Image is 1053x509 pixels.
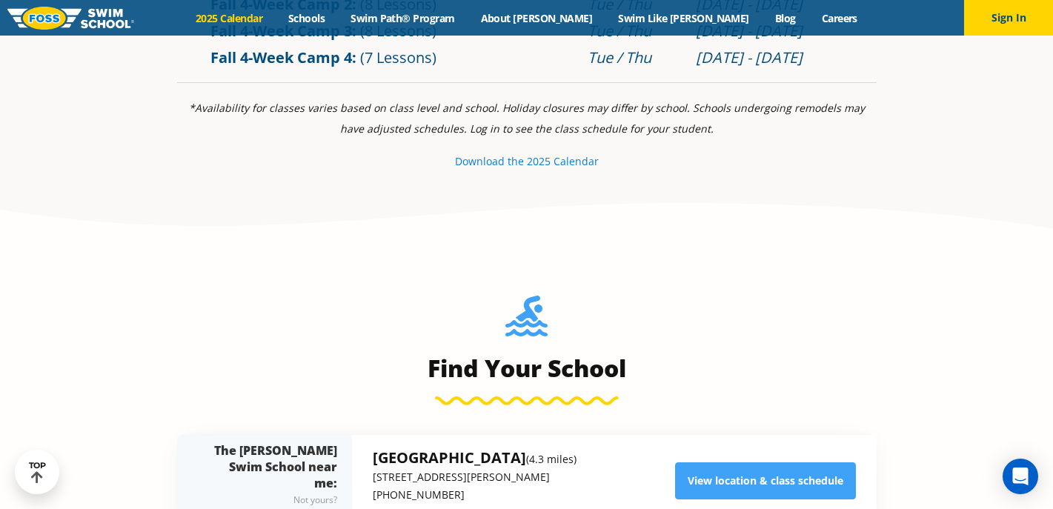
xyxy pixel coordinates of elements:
[207,491,337,509] div: Not yours?
[455,154,518,168] small: Download th
[373,448,577,468] h5: [GEOGRAPHIC_DATA]
[762,11,808,25] a: Blog
[338,11,468,25] a: Swim Path® Program
[7,7,134,30] img: FOSS Swim School Logo
[360,47,436,67] span: (7 Lessons)
[373,486,577,504] p: [PHONE_NUMBER]
[373,468,577,486] p: [STREET_ADDRESS][PERSON_NAME]
[183,11,276,25] a: 2025 Calendar
[518,154,599,168] small: e 2025 Calendar
[605,11,763,25] a: Swim Like [PERSON_NAME]
[675,462,856,499] a: View location & class schedule
[526,452,577,466] small: (4.3 miles)
[455,154,599,168] a: Download the 2025 Calendar
[808,11,870,25] a: Careers
[207,442,337,509] div: The [PERSON_NAME] Swim School near me:
[360,21,436,41] span: (8 Lessons)
[210,21,352,41] a: Fall 4-Week Camp 3
[189,101,865,136] i: *Availability for classes varies based on class level and school. Holiday closures may differ by ...
[177,353,877,383] h3: Find Your School
[696,47,843,68] div: [DATE] - [DATE]
[468,11,605,25] a: About [PERSON_NAME]
[29,461,46,484] div: TOP
[505,296,548,346] img: Foss-Location-Swimming-Pool-Person.svg
[588,47,681,68] div: Tue / Thu
[210,47,352,67] a: Fall 4-Week Camp 4
[276,11,338,25] a: Schools
[1003,459,1038,494] div: Open Intercom Messenger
